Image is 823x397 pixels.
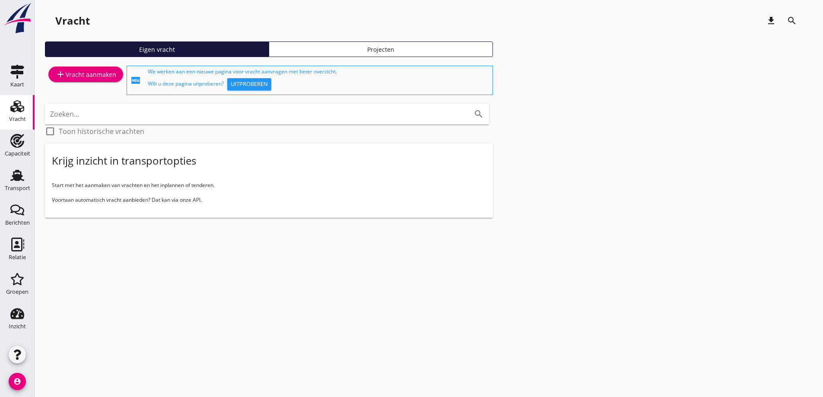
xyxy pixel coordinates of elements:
p: Voortaan automatisch vracht aanbieden? Dat kan via onze API. [52,196,486,204]
a: Eigen vracht [45,41,269,57]
div: Vracht aanmaken [55,69,116,79]
i: account_circle [9,373,26,390]
div: Capaciteit [5,151,30,156]
button: Uitproberen [227,78,271,90]
div: Transport [5,185,30,191]
a: Projecten [269,41,493,57]
div: Groepen [6,289,29,295]
div: Berichten [5,220,30,225]
div: Relatie [9,254,26,260]
div: Kaart [10,82,24,87]
div: Inzicht [9,324,26,329]
input: Zoeken... [50,107,460,121]
a: Vracht aanmaken [48,67,123,82]
i: add [55,69,66,79]
div: Vracht [9,116,26,122]
div: We werken aan een nieuwe pagina voor vracht aanvragen met beter overzicht. Wilt u deze pagina uit... [148,68,489,93]
div: Vracht [55,14,90,28]
div: Krijg inzicht in transportopties [52,154,196,168]
img: logo-small.a267ee39.svg [2,2,33,34]
i: fiber_new [130,75,141,86]
div: Uitproberen [231,80,268,89]
div: Eigen vracht [49,45,265,54]
i: search [787,16,797,26]
div: Projecten [273,45,489,54]
p: Start met het aanmaken van vrachten en het inplannen of tenderen. [52,181,486,189]
label: Toon historische vrachten [59,127,144,136]
i: download [766,16,776,26]
i: search [473,109,484,119]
